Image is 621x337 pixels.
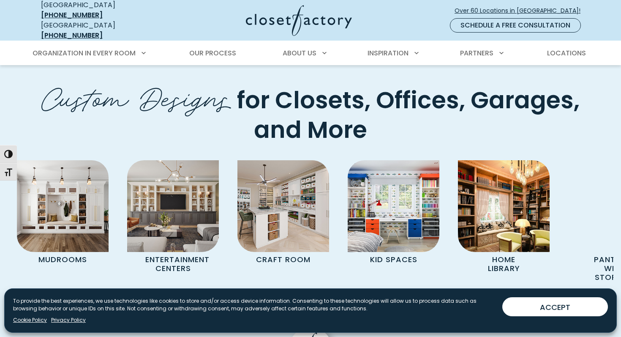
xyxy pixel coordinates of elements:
a: Schedule a Free Consultation [450,18,581,33]
a: [PHONE_NUMBER] [41,30,103,40]
span: Inspiration [368,48,409,58]
span: for Closets, Offices, Garages, and More [237,84,580,146]
span: About Us [283,48,316,58]
a: Home Library Home Library [449,160,559,276]
p: To provide the best experiences, we use technologies like cookies to store and/or access device i... [13,297,496,312]
img: Entertainment Center [127,160,219,252]
button: ACCEPT [502,297,608,316]
a: Over 60 Locations in [GEOGRAPHIC_DATA]! [454,3,588,18]
span: Custom Designs [41,74,232,118]
p: Kid Spaces [359,252,428,268]
span: Organization in Every Room [33,48,136,58]
span: Locations [547,48,586,58]
img: Mudroom Cabinets [17,160,109,252]
a: [PHONE_NUMBER] [41,10,103,20]
p: Entertainment Centers [139,252,207,276]
span: Partners [460,48,493,58]
span: Over 60 Locations in [GEOGRAPHIC_DATA]! [455,6,587,15]
p: Mudrooms [28,252,97,268]
span: Our Process [189,48,236,58]
p: Home Library [469,252,538,276]
p: Craft Room [249,252,318,268]
a: Kids Room Cabinetry Kid Spaces [338,160,449,268]
img: Home Library [458,160,550,252]
nav: Primary Menu [27,41,594,65]
a: Mudroom Cabinets Mudrooms [8,160,118,268]
img: Kids Room Cabinetry [348,160,439,252]
a: Entertainment Center Entertainment Centers [118,160,228,276]
a: Privacy Policy [51,316,86,324]
a: Custom craft room Craft Room [228,160,338,268]
img: Closet Factory Logo [246,5,352,36]
img: Custom craft room [237,160,329,252]
div: [GEOGRAPHIC_DATA] [41,20,163,41]
a: Cookie Policy [13,316,47,324]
